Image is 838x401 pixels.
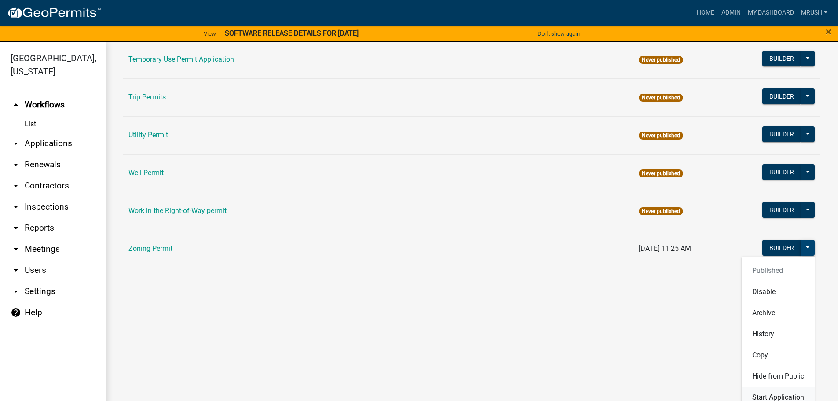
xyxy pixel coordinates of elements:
[128,244,172,253] a: Zoning Permit
[11,99,21,110] i: arrow_drop_up
[744,4,798,21] a: My Dashboard
[639,244,691,253] span: [DATE] 11:25 AM
[742,302,815,324] button: Archive
[742,345,815,366] button: Copy
[11,244,21,254] i: arrow_drop_down
[11,138,21,149] i: arrow_drop_down
[693,4,718,21] a: Home
[11,202,21,212] i: arrow_drop_down
[128,93,166,101] a: Trip Permits
[762,51,801,66] button: Builder
[742,281,815,302] button: Disable
[11,159,21,170] i: arrow_drop_down
[128,169,164,177] a: Well Permit
[639,132,683,140] span: Never published
[798,4,831,21] a: MRush
[11,286,21,297] i: arrow_drop_down
[128,131,168,139] a: Utility Permit
[11,180,21,191] i: arrow_drop_down
[11,265,21,276] i: arrow_drop_down
[639,56,683,64] span: Never published
[742,324,815,345] button: History
[742,366,815,387] button: Hide from Public
[639,94,683,102] span: Never published
[826,26,831,38] span: ×
[718,4,744,21] a: Admin
[534,26,583,41] button: Don't show again
[128,55,234,63] a: Temporary Use Permit Application
[762,126,801,142] button: Builder
[11,223,21,233] i: arrow_drop_down
[762,240,801,256] button: Builder
[225,29,359,37] strong: SOFTWARE RELEASE DETAILS FOR [DATE]
[762,88,801,104] button: Builder
[762,202,801,218] button: Builder
[762,164,801,180] button: Builder
[11,307,21,318] i: help
[826,26,831,37] button: Close
[128,206,227,215] a: Work in the Right-of-Way permit
[200,26,220,41] a: View
[639,207,683,215] span: Never published
[639,169,683,177] span: Never published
